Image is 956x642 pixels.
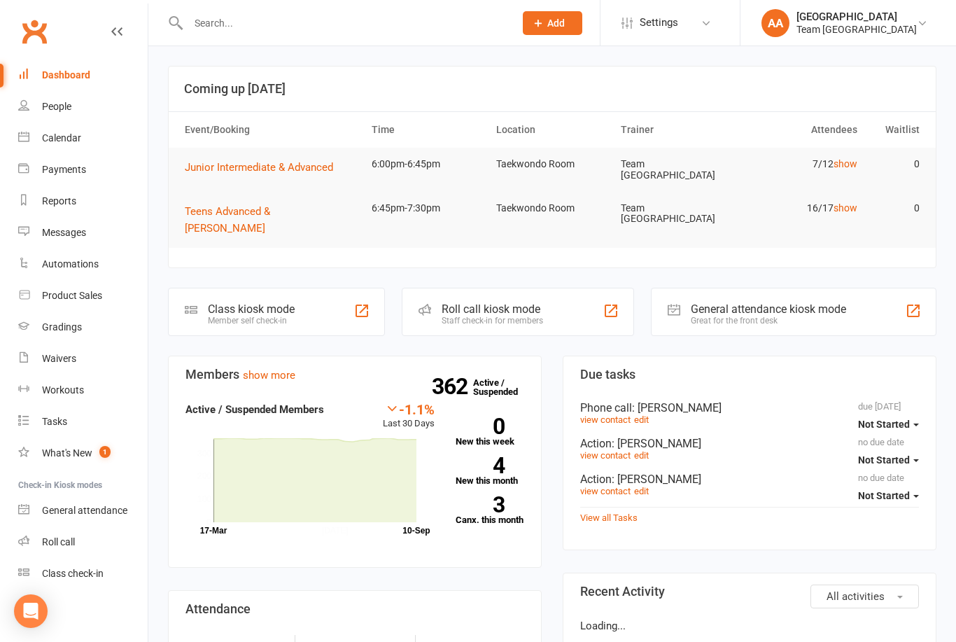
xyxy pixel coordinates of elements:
[834,158,857,169] a: show
[456,418,525,446] a: 0New this week
[185,205,270,235] span: Teens Advanced & [PERSON_NAME]
[18,495,148,526] a: General attendance kiosk mode
[99,446,111,458] span: 1
[761,9,789,37] div: AA
[739,148,864,181] td: 7/12
[18,91,148,123] a: People
[864,192,926,225] td: 0
[547,18,565,29] span: Add
[42,536,75,547] div: Roll call
[185,161,333,174] span: Junior Intermediate & Advanced
[456,416,505,437] strong: 0
[42,164,86,175] div: Payments
[442,316,543,326] div: Staff check-in for members
[18,123,148,154] a: Calendar
[184,82,920,96] h3: Coming up [DATE]
[432,376,473,397] strong: 362
[18,558,148,589] a: Class kiosk mode
[14,594,48,628] div: Open Intercom Messenger
[614,192,739,236] td: Team [GEOGRAPHIC_DATA]
[580,437,919,450] div: Action
[243,369,295,382] a: show more
[42,101,71,112] div: People
[42,258,99,270] div: Automations
[456,496,525,524] a: 3Canx. this month
[473,368,535,407] a: 362Active / Suspended
[810,585,919,608] button: All activities
[490,192,614,225] td: Taekwondo Room
[796,11,917,23] div: [GEOGRAPHIC_DATA]
[864,148,926,181] td: 0
[456,494,505,515] strong: 3
[858,412,919,437] button: Not Started
[580,486,631,496] a: view contact
[18,343,148,375] a: Waivers
[827,590,885,603] span: All activities
[18,375,148,406] a: Workouts
[208,302,295,316] div: Class kiosk mode
[634,450,649,461] a: edit
[580,450,631,461] a: view contact
[42,353,76,364] div: Waivers
[612,437,701,450] span: : [PERSON_NAME]
[365,148,490,181] td: 6:00pm-6:45pm
[796,23,917,36] div: Team [GEOGRAPHIC_DATA]
[858,490,910,501] span: Not Started
[184,13,505,33] input: Search...
[612,473,701,486] span: : [PERSON_NAME]
[580,368,919,382] h3: Due tasks
[580,414,631,425] a: view contact
[18,154,148,186] a: Payments
[580,473,919,486] div: Action
[42,69,90,81] div: Dashboard
[185,159,343,176] button: Junior Intermediate & Advanced
[185,368,524,382] h3: Members
[691,302,846,316] div: General attendance kiosk mode
[365,192,490,225] td: 6:45pm-7:30pm
[42,416,67,427] div: Tasks
[185,602,524,616] h3: Attendance
[185,203,359,237] button: Teens Advanced & [PERSON_NAME]
[640,7,678,39] span: Settings
[42,505,127,516] div: General attendance
[739,112,864,148] th: Attendees
[580,585,919,599] h3: Recent Activity
[42,195,76,207] div: Reports
[18,526,148,558] a: Roll call
[580,512,638,523] a: View all Tasks
[42,290,102,301] div: Product Sales
[383,401,435,431] div: Last 30 Days
[18,249,148,280] a: Automations
[42,568,104,579] div: Class check-in
[490,112,614,148] th: Location
[858,447,919,473] button: Not Started
[456,455,505,476] strong: 4
[864,112,926,148] th: Waitlist
[42,227,86,238] div: Messages
[456,457,525,485] a: 4New this month
[18,280,148,312] a: Product Sales
[365,112,490,148] th: Time
[18,312,148,343] a: Gradings
[858,419,910,430] span: Not Started
[42,384,84,396] div: Workouts
[208,316,295,326] div: Member self check-in
[383,401,435,417] div: -1.1%
[490,148,614,181] td: Taekwondo Room
[739,192,864,225] td: 16/17
[178,112,365,148] th: Event/Booking
[580,617,919,634] p: Loading...
[858,454,910,466] span: Not Started
[634,486,649,496] a: edit
[614,148,739,192] td: Team [GEOGRAPHIC_DATA]
[614,112,739,148] th: Trainer
[17,14,52,49] a: Clubworx
[858,483,919,508] button: Not Started
[442,302,543,316] div: Roll call kiosk mode
[580,401,919,414] div: Phone call
[834,202,857,214] a: show
[42,447,92,459] div: What's New
[42,132,81,144] div: Calendar
[523,11,582,35] button: Add
[632,401,722,414] span: : [PERSON_NAME]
